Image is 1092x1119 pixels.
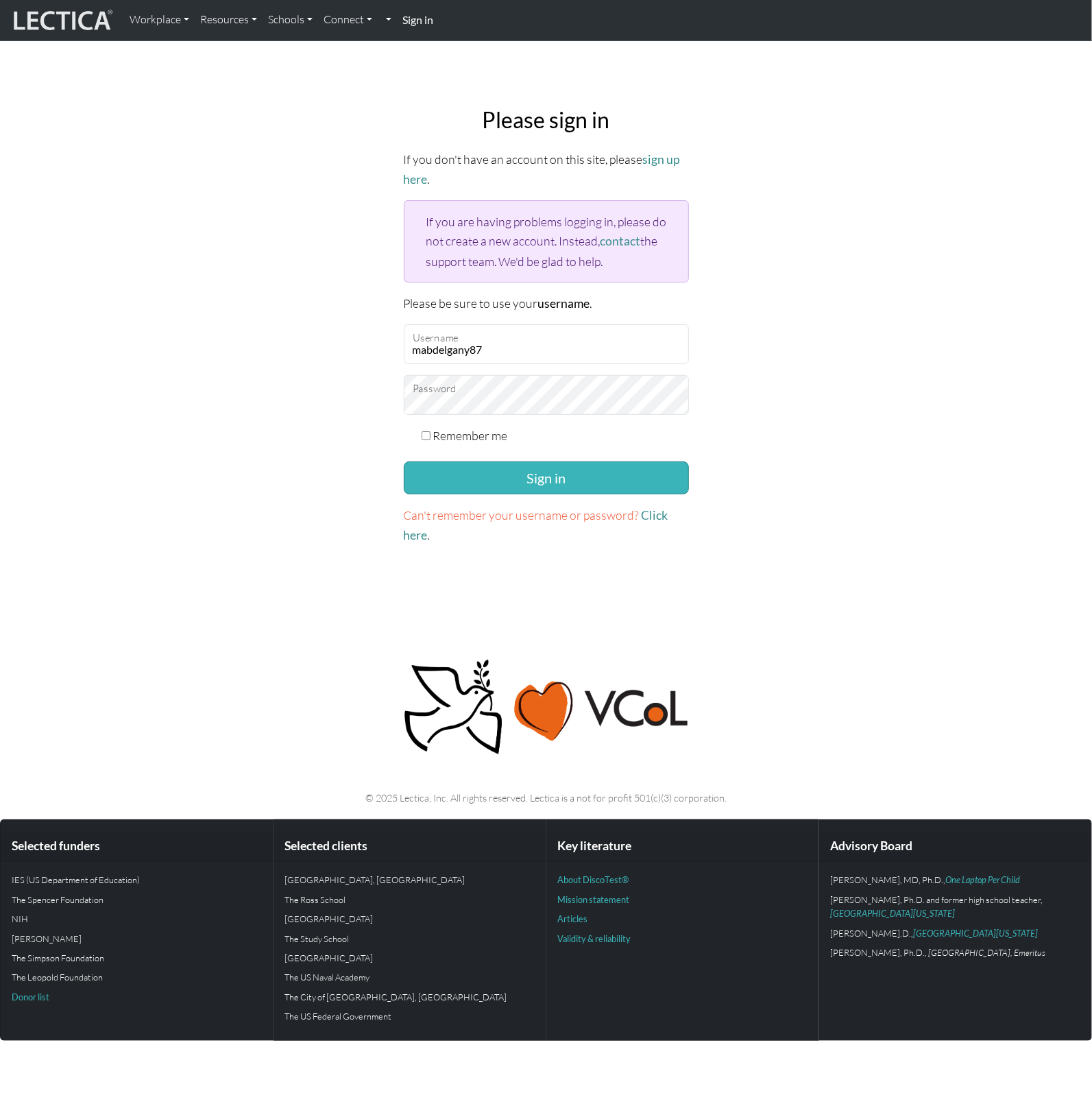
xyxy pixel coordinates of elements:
[400,658,693,757] img: Peace, love, VCoL
[318,5,378,34] a: Connect
[830,908,955,919] a: [GEOGRAPHIC_DATA][US_STATE]
[274,831,546,862] div: Selected clients
[830,946,1080,959] p: [PERSON_NAME], Ph.D.
[12,951,262,965] p: The Simpson Foundation
[284,1009,535,1023] p: The US Federal Government
[819,831,1091,862] div: Advisory Board
[830,893,1080,921] p: [PERSON_NAME], Ph.D. and former high school teacher,
[263,5,318,34] a: Schools
[10,8,113,34] img: lecticalive
[12,873,262,887] p: IES (US Department of Education)
[538,296,590,311] strong: username
[913,928,1038,939] a: [GEOGRAPHIC_DATA][US_STATE]
[284,893,535,906] p: The Ross School
[557,894,629,905] a: Mission statement
[12,970,262,984] p: The Leopold Foundation
[433,426,507,445] label: Remember me
[830,926,1080,940] p: [PERSON_NAME].D.,
[600,234,641,248] a: contact
[546,831,818,862] div: Key literature
[402,13,433,26] strong: Sign in
[404,324,689,364] input: Username
[12,991,49,1002] a: Donor list
[284,951,535,965] p: [GEOGRAPHIC_DATA]
[12,932,262,946] p: [PERSON_NAME]
[12,912,262,926] p: NIH
[945,874,1020,885] a: One Laptop Per Child
[404,293,689,313] p: Please be sure to use your .
[557,933,631,944] a: Validity & reliability
[397,5,439,35] a: Sign in
[557,874,629,885] a: About DiscoTest®
[102,790,991,806] p: © 2025 Lectica, Inc. All rights reserved. Lectica is a not for profit 501(c)(3) corporation.
[404,107,689,133] h2: Please sign in
[404,200,689,282] div: If you are having problems logging in, please do not create a new account. Instead, the support t...
[830,873,1080,887] p: [PERSON_NAME], MD, Ph.D.,
[404,461,689,494] button: Sign in
[284,932,535,946] p: The Study School
[284,970,535,984] p: The US Naval Academy
[284,912,535,926] p: [GEOGRAPHIC_DATA]
[124,5,195,34] a: Workplace
[284,873,535,887] p: [GEOGRAPHIC_DATA], [GEOGRAPHIC_DATA]
[557,913,587,924] a: Articles
[284,990,535,1004] p: The City of [GEOGRAPHIC_DATA], [GEOGRAPHIC_DATA]
[1,831,273,862] div: Selected funders
[195,5,263,34] a: Resources
[404,505,689,545] p: .
[404,149,689,189] p: If you don't have an account on this site, please .
[404,507,640,522] span: Can't remember your username or password?
[12,893,262,906] p: The Spencer Foundation
[925,947,1045,958] em: , [GEOGRAPHIC_DATA], Emeritus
